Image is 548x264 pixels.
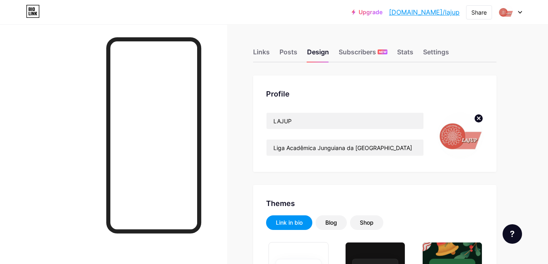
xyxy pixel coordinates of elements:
[379,49,387,54] span: NEW
[307,47,329,62] div: Design
[471,8,487,17] div: Share
[339,47,387,62] div: Subscribers
[423,47,449,62] div: Settings
[266,88,484,99] div: Profile
[253,47,270,62] div: Links
[276,219,303,227] div: Link in bio
[397,47,413,62] div: Stats
[352,9,383,15] a: Upgrade
[279,47,297,62] div: Posts
[266,113,423,129] input: Name
[437,112,484,159] img: LAJUP
[325,219,337,227] div: Blog
[360,219,374,227] div: Shop
[266,140,423,156] input: Bio
[266,198,484,209] div: Themes
[498,4,514,20] img: LAJUP
[389,7,460,17] a: [DOMAIN_NAME]/lajup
